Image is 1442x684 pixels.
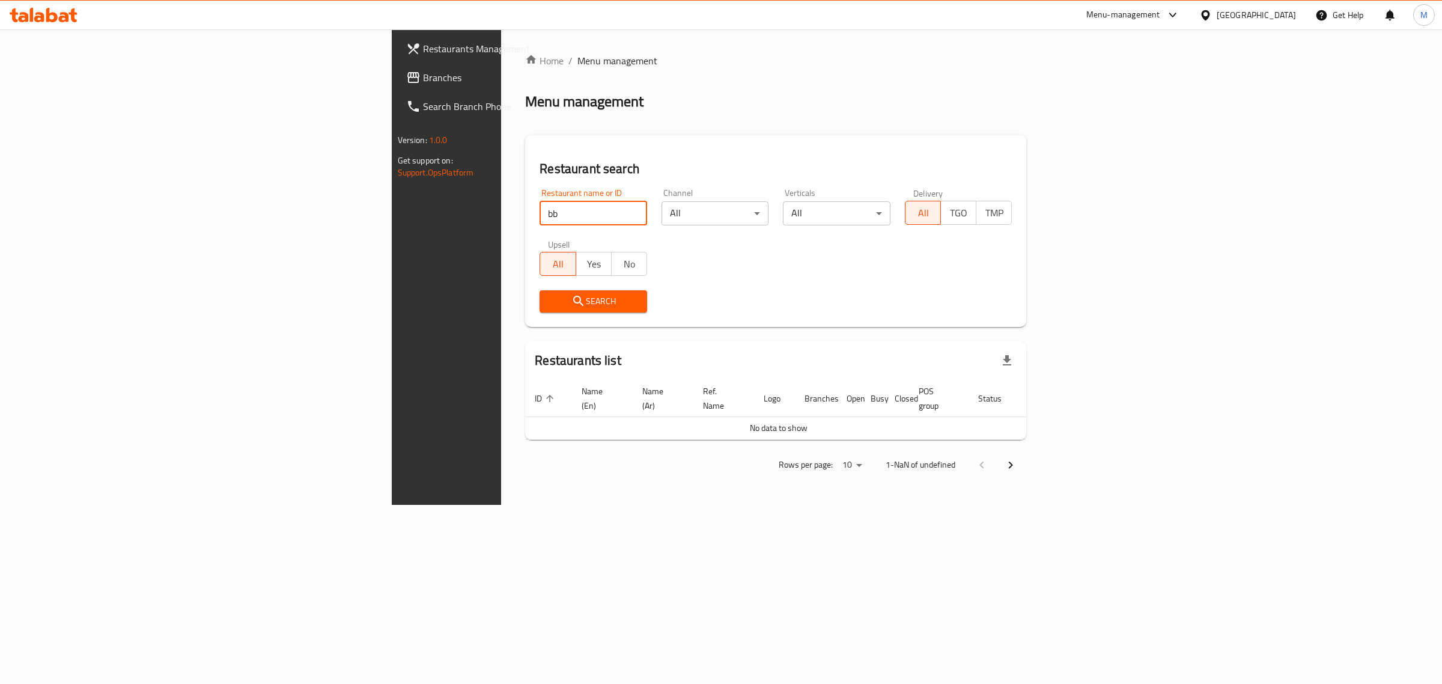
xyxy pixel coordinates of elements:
div: Rows per page: [838,456,866,474]
span: Restaurants Management [423,41,623,56]
th: Branches [795,380,837,417]
span: Search Branch Phone [423,99,623,114]
h2: Restaurant search [540,160,1012,178]
span: POS group [919,384,954,413]
span: All [545,255,571,273]
span: TGO [946,204,972,222]
a: Support.OpsPlatform [398,165,474,180]
th: Open [837,380,861,417]
nav: breadcrumb [525,53,1026,68]
span: Name (Ar) [642,384,679,413]
span: TMP [981,204,1007,222]
button: No [611,252,647,276]
span: Yes [581,255,607,273]
button: TGO [940,201,976,225]
span: Version: [398,132,427,148]
th: Closed [885,380,909,417]
table: enhanced table [525,380,1073,440]
button: All [540,252,576,276]
button: TMP [976,201,1012,225]
label: Upsell [548,240,570,248]
th: Busy [861,380,885,417]
th: Logo [754,380,795,417]
span: No [616,255,642,273]
span: 1.0.0 [429,132,448,148]
span: No data to show [750,420,808,436]
p: 1-NaN of undefined [886,457,955,472]
span: ID [535,391,558,406]
p: Rows per page: [779,457,833,472]
input: Search for restaurant name or ID.. [540,201,647,225]
button: Yes [576,252,612,276]
span: Search [549,294,637,309]
div: All [783,201,890,225]
span: Get support on: [398,153,453,168]
span: All [910,204,936,222]
div: Export file [993,346,1021,375]
div: [GEOGRAPHIC_DATA] [1217,8,1296,22]
a: Search Branch Phone [397,92,633,121]
label: Delivery [913,189,943,197]
a: Restaurants Management [397,34,633,63]
span: Ref. Name [703,384,740,413]
h2: Restaurants list [535,352,621,370]
span: Status [978,391,1017,406]
a: Branches [397,63,633,92]
span: Name (En) [582,384,618,413]
span: M [1420,8,1428,22]
button: Search [540,290,647,313]
button: Next page [996,451,1025,480]
div: All [662,201,769,225]
button: All [905,201,941,225]
div: Menu-management [1086,8,1160,22]
span: Branches [423,70,623,85]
